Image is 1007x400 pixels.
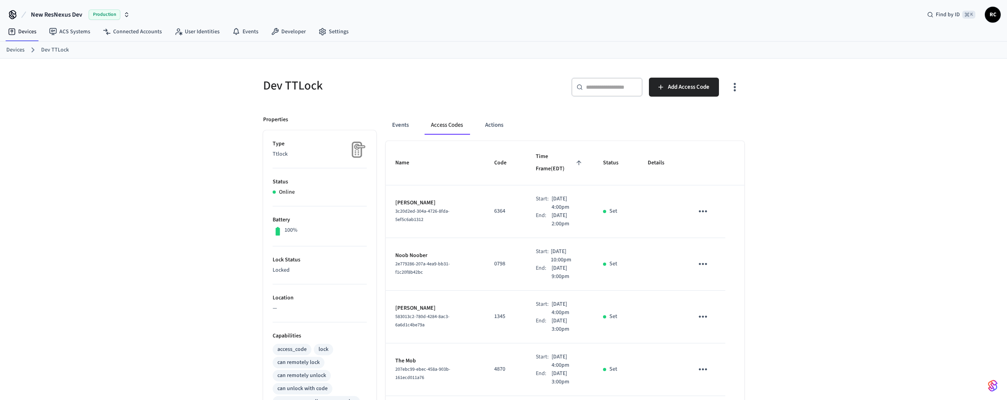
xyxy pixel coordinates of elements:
[609,207,617,215] p: Set
[988,379,998,392] img: SeamLogoGradient.69752ec5.svg
[536,300,552,317] div: Start:
[536,248,551,264] div: Start:
[985,7,1001,23] button: RC
[273,150,367,158] p: Ttlock
[648,157,675,169] span: Details
[277,345,307,354] div: access_code
[936,11,960,19] span: Find by ID
[395,313,449,328] span: 583013c2-780d-4284-8ac3-6a6d1c4be79a
[395,261,450,276] span: 2e779286-207a-4ea9-bb31-f1c20f8b42bc
[31,10,82,19] span: New ResNexus Dev
[263,116,288,124] p: Properties
[536,211,552,228] div: End:
[395,208,449,223] span: 3c20d2ed-304a-4726-8fda-5ef5c6ab1312
[494,260,517,268] p: 0798
[536,370,552,386] div: End:
[494,157,517,169] span: Code
[395,357,475,365] p: The Mob
[536,317,552,333] div: End:
[962,11,975,19] span: ⌘ K
[6,46,25,54] a: Devices
[277,358,320,367] div: can remotely lock
[494,312,517,321] p: 1345
[395,157,419,169] span: Name
[552,211,584,228] p: [DATE] 2:00pm
[265,25,312,39] a: Developer
[279,188,295,196] p: Online
[395,366,450,381] span: 207ebc99-ebec-458a-903b-161ecd011a76
[668,82,709,92] span: Add Access Code
[284,226,298,234] p: 100%
[649,78,719,97] button: Add Access Code
[986,8,1000,22] span: RC
[494,365,517,373] p: 4870
[273,256,367,264] p: Lock Status
[273,178,367,186] p: Status
[43,25,97,39] a: ACS Systems
[277,371,326,380] div: can remotely unlock
[386,116,744,135] div: ant example
[494,207,517,215] p: 6364
[603,157,629,169] span: Status
[263,78,499,94] h5: Dev TTLock
[551,248,584,264] p: [DATE] 10:00pm
[41,46,69,54] a: Dev TTLock
[395,251,475,260] p: Noob Noober
[395,199,475,207] p: [PERSON_NAME]
[425,116,469,135] button: Access Codes
[552,353,584,370] p: [DATE] 4:00pm
[277,385,328,393] div: can unlock with code
[226,25,265,39] a: Events
[536,195,552,211] div: Start:
[273,304,367,312] p: —
[273,294,367,302] p: Location
[552,370,584,386] p: [DATE] 3:00pm
[89,10,120,20] span: Production
[552,195,584,211] p: [DATE] 4:00pm
[312,25,355,39] a: Settings
[273,266,367,274] p: Locked
[395,304,475,312] p: [PERSON_NAME]
[347,140,367,160] img: Placeholder Lock Image
[273,140,367,148] p: Type
[536,264,552,281] div: End:
[609,260,617,268] p: Set
[552,300,584,317] p: [DATE] 4:00pm
[552,264,584,281] p: [DATE] 9:00pm
[273,332,367,340] p: Capabilities
[536,353,552,370] div: Start:
[479,116,510,135] button: Actions
[921,8,982,22] div: Find by ID⌘ K
[2,25,43,39] a: Devices
[609,365,617,373] p: Set
[386,116,415,135] button: Events
[97,25,168,39] a: Connected Accounts
[273,216,367,224] p: Battery
[319,345,328,354] div: lock
[552,317,584,333] p: [DATE] 3:00pm
[536,150,584,175] span: Time Frame(EDT)
[168,25,226,39] a: User Identities
[609,312,617,321] p: Set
